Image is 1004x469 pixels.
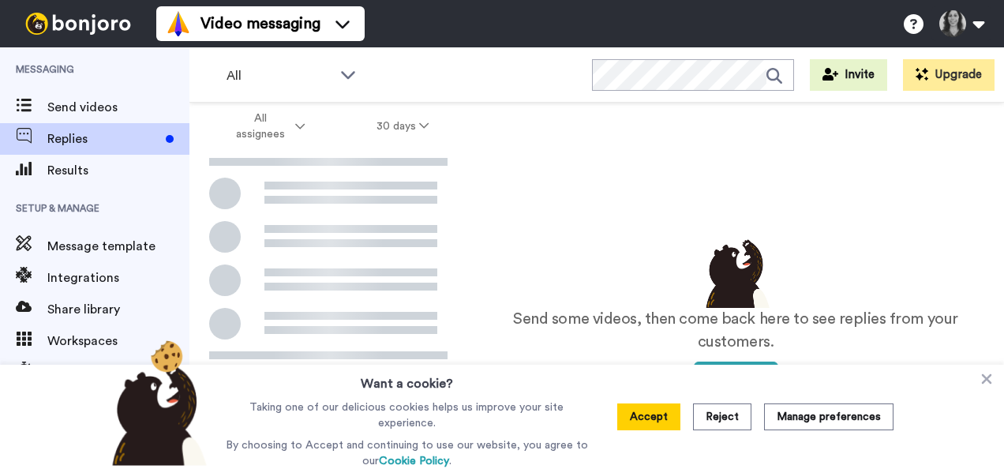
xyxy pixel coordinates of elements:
a: Cookie Policy [379,456,449,467]
button: Send a video [694,362,778,392]
span: Workspaces [47,332,189,351]
h3: Want a cookie? [361,365,453,393]
span: Video messaging [200,13,320,35]
img: bear-with-cookie.png [98,340,215,466]
span: All assignees [228,111,292,142]
p: Taking one of our delicious cookies helps us improve your site experience. [222,400,592,431]
span: Results [47,161,189,180]
button: Upgrade [903,59,995,91]
img: vm-color.svg [166,11,191,36]
span: Share library [47,300,189,319]
img: bj-logo-header-white.svg [19,13,137,35]
p: By choosing to Accept and continuing to use our website, you agree to our . [222,437,592,469]
button: Reject [693,403,751,430]
span: Fallbacks [47,363,189,382]
button: All assignees [193,104,341,148]
button: Accept [617,403,680,430]
span: Replies [47,129,159,148]
img: results-emptystates.png [696,235,775,308]
span: Integrations [47,268,189,287]
span: Send videos [47,98,189,117]
button: Invite [810,59,887,91]
span: Message template [47,237,189,256]
span: All [227,66,332,85]
button: 30 days [341,112,465,141]
p: Send some videos, then come back here to see replies from your customers. [499,308,972,353]
button: Manage preferences [764,403,893,430]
